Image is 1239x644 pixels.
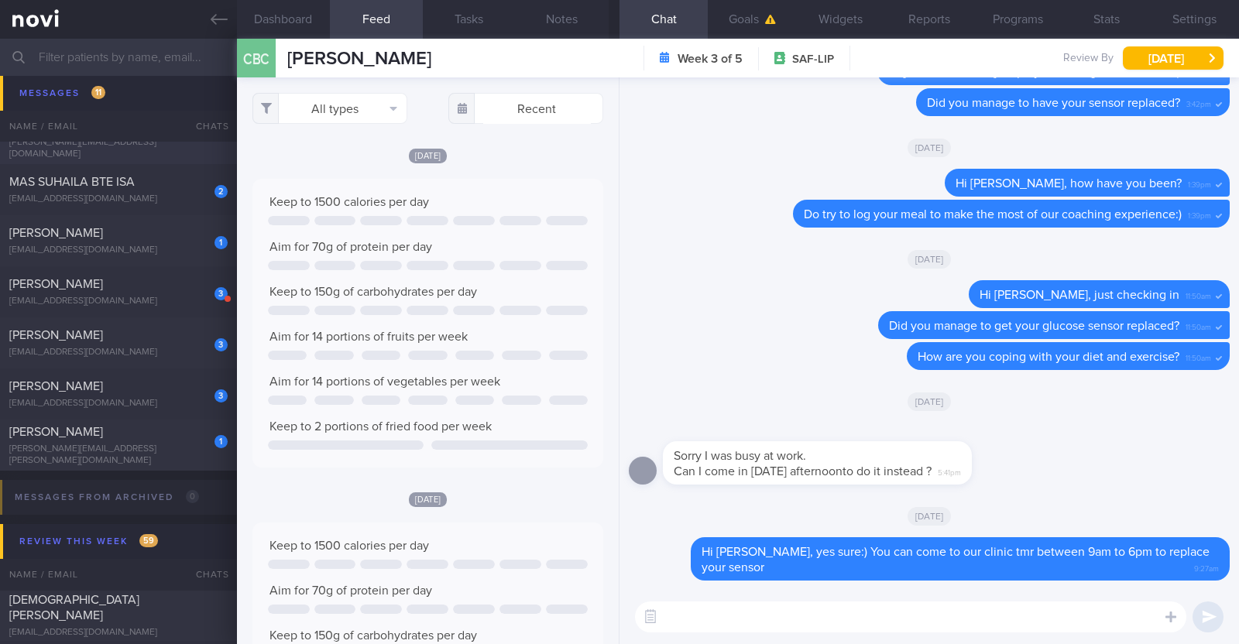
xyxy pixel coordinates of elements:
[908,392,952,411] span: [DATE]
[1194,560,1219,574] span: 9:27am
[269,196,429,208] span: Keep to 1500 calories per day
[938,464,961,478] span: 5:41pm
[804,208,1182,221] span: Do try to log your meal to make the most of our coaching experience:)
[908,250,952,269] span: [DATE]
[702,546,1210,574] span: Hi [PERSON_NAME], yes sure:) You can come to our clinic tmr between 9am to 6pm to replace your se...
[9,347,228,358] div: [EMAIL_ADDRESS][DOMAIN_NAME]
[215,389,228,402] div: 3
[252,93,407,124] button: All types
[139,534,158,547] span: 59
[215,83,228,96] div: 1
[908,507,952,526] span: [DATE]
[674,450,806,462] span: Sorry I was busy at work.
[215,185,228,198] div: 2
[9,176,135,188] span: MAS SUHAILA BTE ISA
[269,420,492,433] span: Keep to 2 portions of fried food per week
[269,375,500,388] span: Aim for 14 portions of vegetables per week
[215,338,228,351] div: 3
[269,286,477,298] span: Keep to 150g of carbohydrates per day
[1186,349,1211,364] span: 11:50am
[1188,207,1211,221] span: 1:39pm
[9,398,228,409] div: [EMAIL_ADDRESS][DOMAIN_NAME]
[9,594,139,622] span: [DEMOGRAPHIC_DATA][PERSON_NAME]
[674,465,932,478] span: Can I come in [DATE] afternoonto do it instead ?
[269,540,429,552] span: Keep to 1500 calories per day
[9,74,103,86] span: [PERSON_NAME]
[927,97,1180,109] span: Did you manage to have your sensor replaced?
[233,29,280,89] div: CBC
[9,245,228,256] div: [EMAIL_ADDRESS][DOMAIN_NAME]
[269,331,468,343] span: Aim for 14 portions of fruits per week
[175,559,237,590] div: Chats
[9,426,103,438] span: [PERSON_NAME]
[956,177,1182,190] span: Hi [PERSON_NAME], how have you been?
[9,444,228,467] div: [PERSON_NAME][EMAIL_ADDRESS][PERSON_NAME][DOMAIN_NAME]
[918,351,1179,363] span: How are you coping with your diet and exercise?
[9,296,228,307] div: [EMAIL_ADDRESS][DOMAIN_NAME]
[9,227,103,239] span: [PERSON_NAME]
[9,329,103,341] span: [PERSON_NAME]
[215,287,228,300] div: 3
[908,139,952,157] span: [DATE]
[1186,318,1211,333] span: 11:50am
[269,584,432,597] span: Aim for 70g of protein per day
[1186,287,1211,302] span: 11:50am
[1123,46,1224,70] button: [DATE]
[980,289,1179,301] span: Hi [PERSON_NAME], just checking in
[11,487,203,508] div: Messages from Archived
[186,490,199,503] span: 0
[15,531,162,552] div: Review this week
[409,149,448,163] span: [DATE]
[409,492,448,507] span: [DATE]
[1063,52,1114,66] span: Review By
[215,128,228,142] div: 1
[287,50,431,68] span: [PERSON_NAME]
[9,194,228,205] div: [EMAIL_ADDRESS][DOMAIN_NAME]
[792,52,834,67] span: SAF-LIP
[9,627,228,639] div: [EMAIL_ADDRESS][DOMAIN_NAME]
[9,278,103,290] span: [PERSON_NAME]
[1188,176,1211,190] span: 1:39pm
[1186,95,1211,110] span: 3:42pm
[9,380,103,392] span: [PERSON_NAME]
[215,236,228,249] div: 1
[9,137,228,160] div: [PERSON_NAME][EMAIL_ADDRESS][DOMAIN_NAME]
[269,629,477,642] span: Keep to 150g of carbohydrates per day
[678,51,743,67] strong: Week 3 of 5
[9,91,228,103] div: [EMAIL_ADDRESS][DOMAIN_NAME]
[889,320,1179,332] span: Did you manage to get your glucose sensor replaced?
[215,435,228,448] div: 1
[9,119,103,132] span: [PERSON_NAME]
[269,241,432,253] span: Aim for 70g of protein per day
